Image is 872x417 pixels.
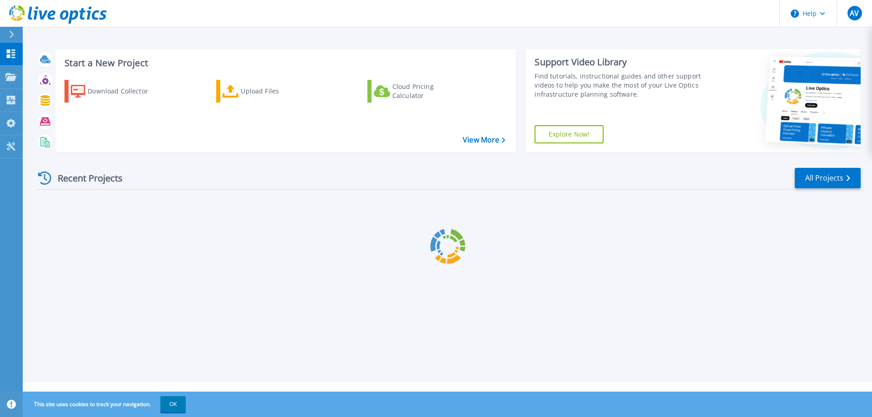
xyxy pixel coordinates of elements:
a: Explore Now! [535,125,604,143]
a: Cloud Pricing Calculator [367,80,469,103]
a: Upload Files [216,80,317,103]
a: Download Collector [64,80,166,103]
div: Recent Projects [35,167,135,189]
button: OK [160,396,186,412]
div: Find tutorials, instructional guides and other support videos to help you make the most of your L... [535,72,705,99]
div: Cloud Pricing Calculator [392,82,465,100]
div: Upload Files [241,82,313,100]
h3: Start a New Project [64,58,505,68]
span: This site uses cookies to track your navigation. [25,396,186,412]
span: AV [850,10,859,17]
a: View More [463,136,505,144]
div: Support Video Library [535,56,705,68]
div: Download Collector [88,82,160,100]
a: All Projects [795,168,861,188]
